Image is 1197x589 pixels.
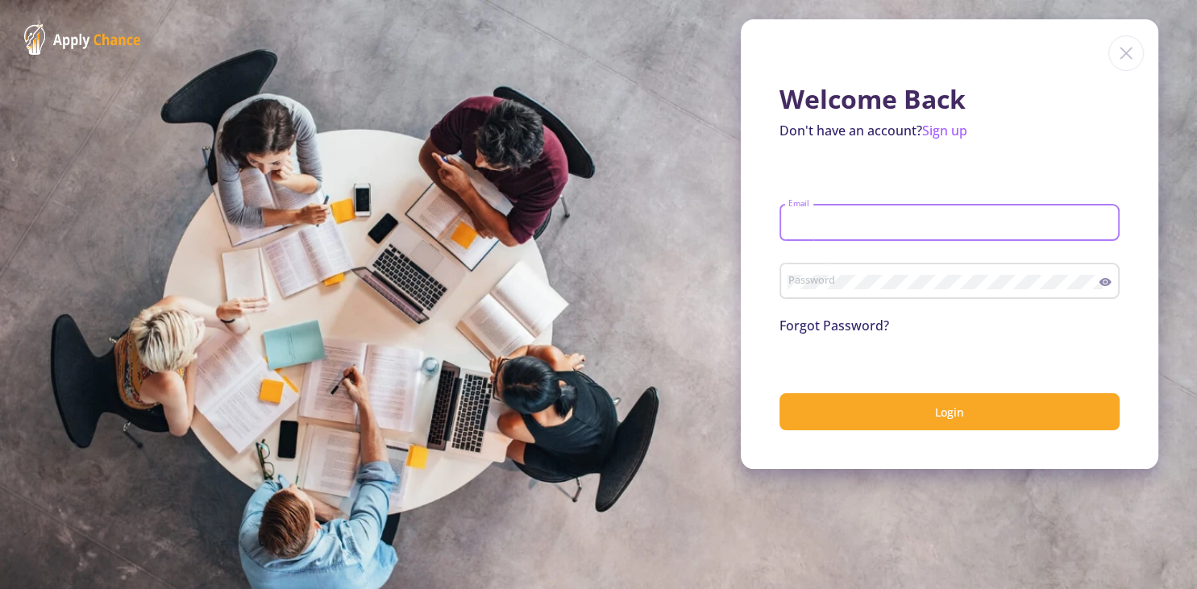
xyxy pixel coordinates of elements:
[935,404,964,420] span: Login
[24,24,141,55] img: ApplyChance Logo
[779,84,1120,114] h1: Welcome Back
[779,121,1120,140] p: Don't have an account?
[779,317,889,334] a: Forgot Password?
[922,122,967,139] a: Sign up
[779,393,1120,431] button: Login
[1108,35,1144,71] img: close icon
